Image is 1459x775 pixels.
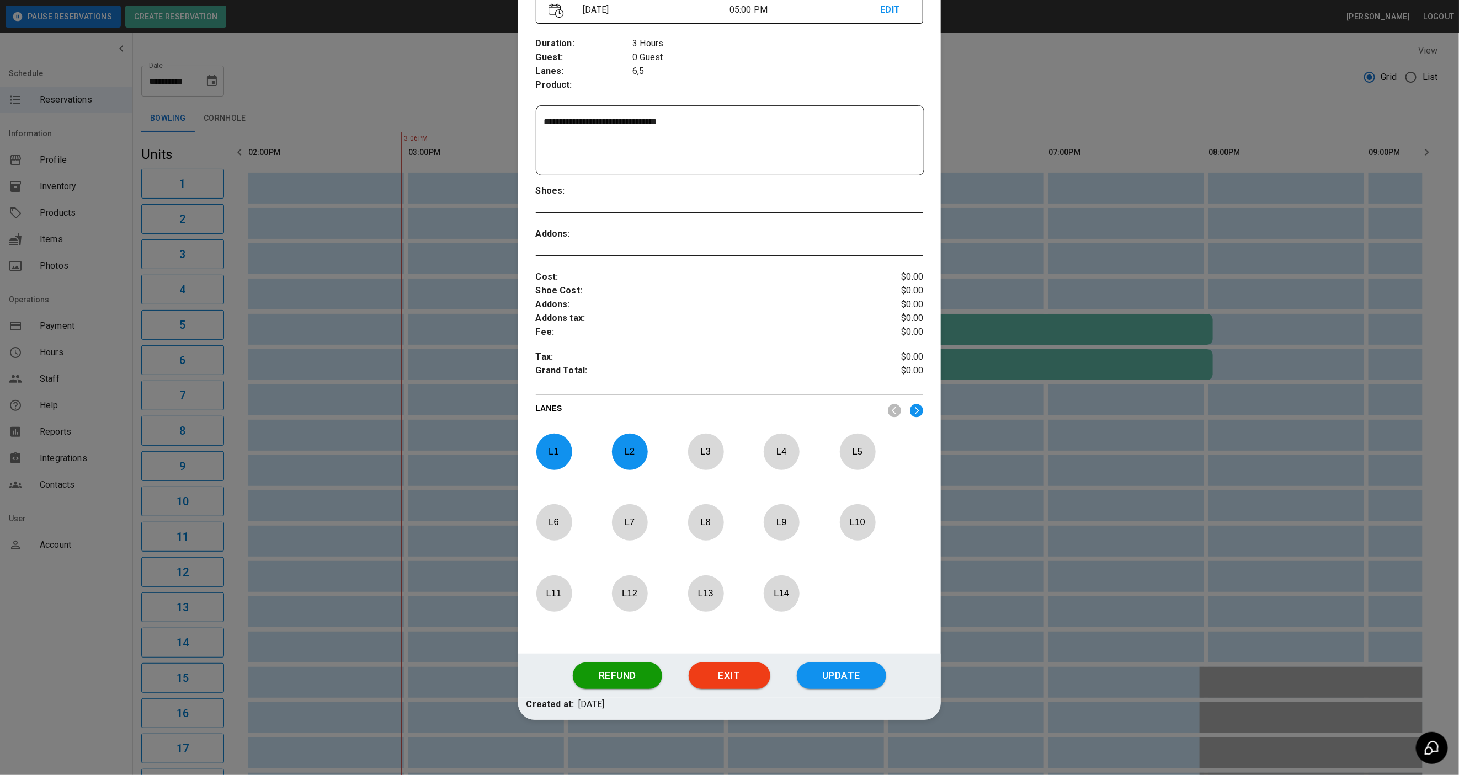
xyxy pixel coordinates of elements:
p: Tax : [536,350,859,364]
p: LANES [536,403,880,418]
p: Shoe Cost : [536,284,859,298]
p: Product : [536,78,633,92]
p: L 4 [763,439,800,464]
p: $0.00 [859,270,923,284]
p: L 14 [763,580,800,606]
p: Addons : [536,298,859,312]
button: Update [797,662,886,689]
p: Grand Total : [536,364,859,381]
p: Fee : [536,325,859,339]
p: EDIT [881,3,911,17]
p: Guest : [536,51,633,65]
p: Cost : [536,270,859,284]
p: 3 Hours [632,37,923,51]
p: $0.00 [859,364,923,381]
p: L 2 [611,439,648,464]
p: L 12 [611,580,648,606]
img: nav_left.svg [888,404,901,418]
p: L 5 [839,439,876,464]
p: $0.00 [859,312,923,325]
p: L 3 [688,439,724,464]
p: Duration : [536,37,633,51]
p: L 10 [839,509,876,535]
p: 05:00 PM [729,3,881,17]
p: 0 Guest [632,51,923,65]
p: Shoes : [536,184,633,198]
p: L 6 [536,509,572,535]
p: L 1 [536,439,572,464]
button: Refund [573,662,662,689]
p: $0.00 [859,325,923,339]
p: L 13 [688,580,724,606]
p: Created at: [526,698,574,712]
p: L 8 [688,509,724,535]
p: [DATE] [578,3,729,17]
p: L 7 [611,509,648,535]
p: L 11 [536,580,572,606]
p: $0.00 [859,298,923,312]
p: [DATE] [578,698,604,712]
img: right.svg [910,404,923,418]
p: L 9 [763,509,800,535]
button: Exit [689,662,770,689]
p: $0.00 [859,350,923,364]
p: 6,5 [632,65,923,78]
p: Lanes : [536,65,633,78]
p: $0.00 [859,284,923,298]
img: Vector [549,3,564,18]
p: Addons tax : [536,312,859,325]
p: Addons : [536,227,633,241]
